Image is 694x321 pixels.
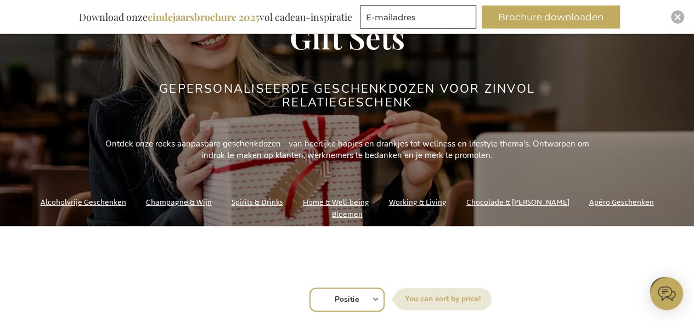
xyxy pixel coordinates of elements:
p: Ontdek onze reeks aanpasbare geschenkdozen - van heerlijke hapjes en drankjes tot wellness en lif... [100,138,594,162]
a: Working & Living [389,195,447,210]
a: Champagne & Wijn [146,195,212,210]
b: eindejaarsbrochure 2025 [148,10,259,24]
div: Close [671,10,684,24]
a: Bloemen [332,207,363,222]
input: E-mailadres [360,5,476,29]
div: Download onze vol cadeau-inspiratie [74,5,357,29]
label: Sorteer op [394,288,492,310]
a: Chocolade & [PERSON_NAME] [466,195,569,210]
form: marketing offers and promotions [360,5,479,32]
button: Brochure downloaden [482,5,620,29]
iframe: belco-activator-frame [650,277,683,310]
h2: Gepersonaliseerde geschenkdozen voor zinvol relatiegeschenk [142,82,553,109]
a: Spirits & Drinks [232,195,283,210]
img: Close [674,14,681,20]
a: Home & Well-being [303,195,369,210]
a: Apéro Geschenken [589,195,654,210]
a: Alcoholvrije Geschenken [41,195,126,210]
span: Gift Sets [290,16,405,57]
